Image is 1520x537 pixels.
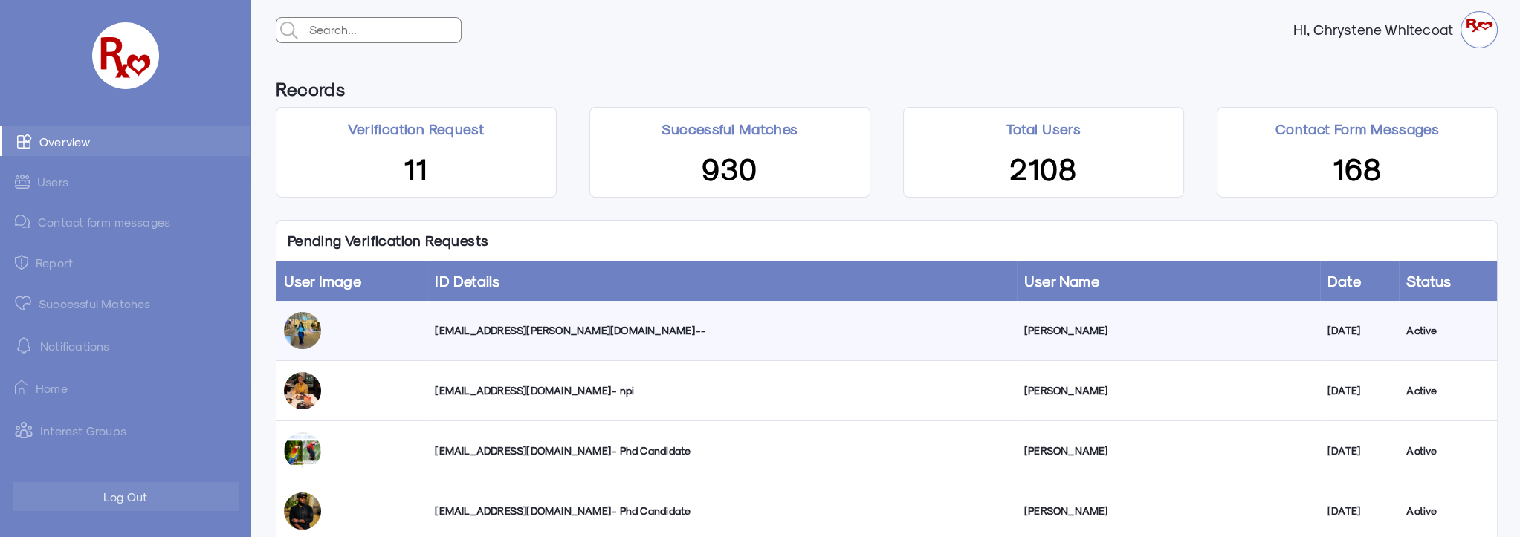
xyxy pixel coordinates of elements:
div: [PERSON_NAME] [1024,383,1313,398]
img: matched.svg [15,296,31,310]
div: Active [1406,443,1490,458]
img: admin-ic-contact-message.svg [15,215,30,229]
div: Active [1406,383,1490,398]
strong: Hi, Chrystene Whitecoat [1293,22,1461,37]
a: ID Details [435,272,499,290]
img: admin-search.svg [276,18,302,43]
img: notification-default-white.svg [15,336,33,354]
a: Date [1327,272,1361,290]
button: Log Out [13,482,239,511]
h6: Records [276,71,345,107]
div: [DATE] [1327,323,1391,338]
span: 168 [1333,149,1382,186]
img: r2gg5x8uzdkpk8z2w1kp.jpg [284,492,321,530]
p: Contact Form Messages [1275,119,1439,139]
div: [EMAIL_ADDRESS][DOMAIN_NAME] - Phd Candidate [435,504,1009,518]
p: Total Users [1006,119,1081,139]
a: Status [1406,272,1451,290]
img: luqzy0elsadf89f4tsso.jpg [284,372,321,409]
div: [DATE] [1327,383,1391,398]
a: User Name [1024,272,1099,290]
p: Pending Verification Requests [276,221,500,261]
img: admin-ic-overview.svg [17,134,32,149]
span: 11 [404,149,428,186]
span: 930 [702,149,757,186]
input: Search... [305,18,461,42]
img: tlbaupo5rygbfbeelxs5.jpg [284,432,321,469]
span: 2108 [1009,149,1077,186]
a: User Image [284,272,361,290]
div: [EMAIL_ADDRESS][DOMAIN_NAME] - npi [435,383,1009,398]
div: [EMAIL_ADDRESS][DOMAIN_NAME] - Phd Candidate [435,443,1009,458]
img: axirgdzbwec1s6mf25ss.jpg [284,312,321,349]
div: [PERSON_NAME] [1024,443,1313,458]
img: intrestGropus.svg [15,421,33,439]
p: Successful Matches [662,119,798,139]
img: admin-ic-users.svg [15,175,30,189]
div: [DATE] [1327,443,1391,458]
div: [PERSON_NAME] [1024,323,1313,338]
p: Verification Request [348,119,484,139]
div: Active [1406,323,1490,338]
div: [EMAIL_ADDRESS][PERSON_NAME][DOMAIN_NAME] -- [435,323,1009,338]
img: admin-ic-report.svg [15,255,28,270]
div: Active [1406,504,1490,518]
div: [DATE] [1327,504,1391,518]
div: [PERSON_NAME] [1024,504,1313,518]
img: ic-home.png [15,380,28,395]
